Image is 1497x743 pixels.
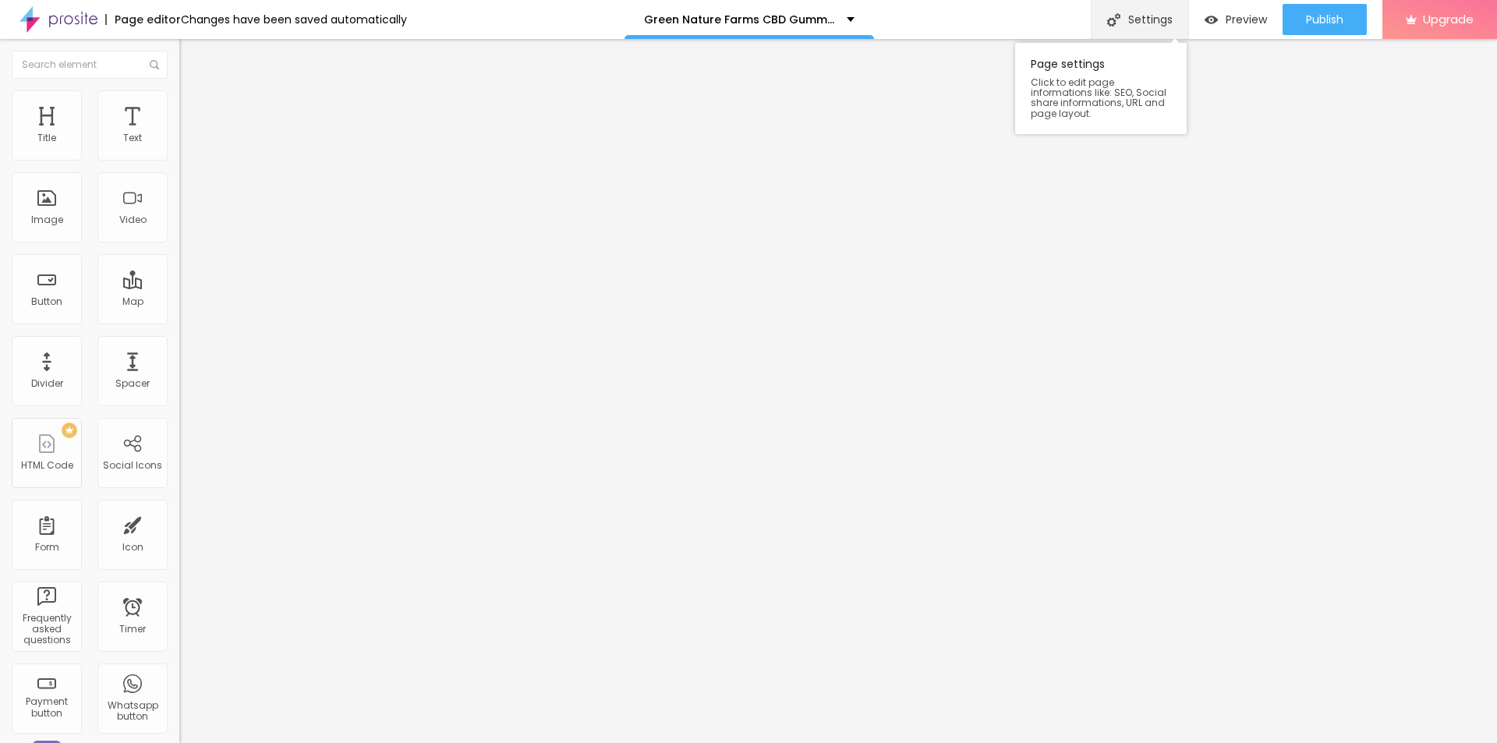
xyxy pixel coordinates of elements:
div: Text [123,133,142,143]
div: Timer [119,624,146,635]
div: Title [37,133,56,143]
span: Publish [1306,13,1343,26]
div: Form [35,542,59,553]
div: HTML Code [21,460,73,471]
div: Page settings [1015,43,1187,134]
div: Payment button [16,696,77,719]
div: Frequently asked questions [16,613,77,646]
div: Spacer [115,378,150,389]
span: Click to edit page informations like: SEO, Social share informations, URL and page layout. [1031,77,1171,119]
span: Preview [1226,13,1267,26]
div: Icon [122,542,143,553]
iframe: Editor [179,39,1497,743]
img: Icone [150,60,159,69]
button: Preview [1189,4,1283,35]
div: Map [122,296,143,307]
span: Upgrade [1423,12,1474,26]
img: view-1.svg [1205,13,1218,27]
div: Whatsapp button [101,700,163,723]
div: Social Icons [103,460,162,471]
img: Icone [1107,13,1120,27]
input: Search element [12,51,168,79]
p: Green Nature Farms CBD Gummies [644,14,835,25]
div: Video [119,214,147,225]
button: Publish [1283,4,1367,35]
div: Page editor [105,14,181,25]
div: Divider [31,378,63,389]
div: Button [31,296,62,307]
div: Changes have been saved automatically [181,14,407,25]
div: Image [31,214,63,225]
